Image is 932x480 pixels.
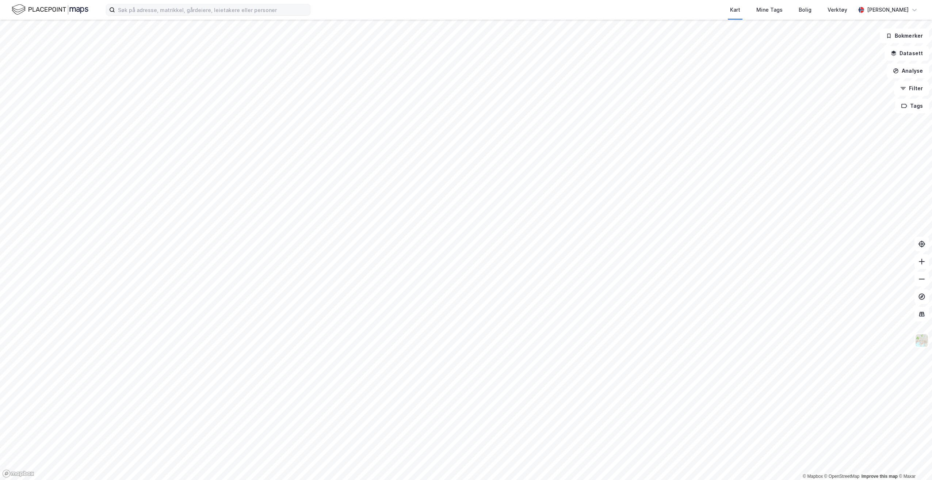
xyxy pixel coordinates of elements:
[885,46,929,61] button: Datasett
[730,5,740,14] div: Kart
[867,5,909,14] div: [PERSON_NAME]
[803,474,823,479] a: Mapbox
[799,5,811,14] div: Bolig
[828,5,847,14] div: Verktøy
[895,445,932,480] iframe: Chat Widget
[887,64,929,78] button: Analyse
[115,4,310,15] input: Søk på adresse, matrikkel, gårdeiere, leietakere eller personer
[880,28,929,43] button: Bokmerker
[894,81,929,96] button: Filter
[862,474,898,479] a: Improve this map
[2,469,34,478] a: Mapbox homepage
[12,3,88,16] img: logo.f888ab2527a4732fd821a326f86c7f29.svg
[895,445,932,480] div: Kontrollprogram for chat
[756,5,783,14] div: Mine Tags
[895,99,929,113] button: Tags
[824,474,860,479] a: OpenStreetMap
[915,334,929,347] img: Z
